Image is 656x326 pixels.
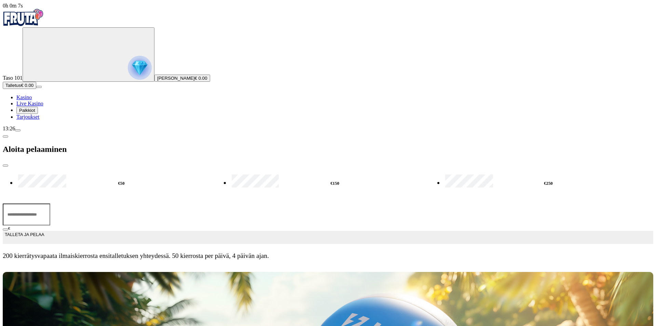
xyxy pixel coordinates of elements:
button: eye icon [3,229,8,231]
button: Palkkiot [16,107,38,114]
button: [PERSON_NAME]€ 0.00 [154,75,210,82]
span: Palkkiot [19,108,35,113]
nav: Main menu [3,94,653,120]
span: € 0.00 [195,76,207,81]
label: €50 [16,173,226,193]
span: € [8,226,10,230]
a: Tarjoukset [16,114,39,120]
span: Talletus [5,83,21,88]
a: Fruta [3,21,44,27]
button: reward progress [23,27,154,82]
span: [PERSON_NAME] [157,76,195,81]
span: user session time [3,3,23,9]
button: close [3,165,8,167]
span: € 0.00 [21,83,33,88]
img: Fruta [3,9,44,26]
span: TALLETA JA PELAA [5,231,44,244]
span: 13:26 [3,126,15,131]
button: chevron-left icon [3,135,8,138]
nav: Primary [3,9,653,120]
span: 200 kierrätysvapaata ilmaiskierrosta ensitalletuksen yhteydessä. 50 kierrosta per päivä, 4 päivän... [3,252,653,260]
a: Kasino [16,94,32,100]
button: TALLETA JA PELAA [3,231,653,244]
h2: Aloita pelaaminen [3,145,653,154]
label: €150 [230,173,440,193]
a: Live Kasino [16,101,43,106]
button: menu [15,129,20,131]
label: €250 [443,173,653,193]
img: reward progress [128,56,152,80]
span: Taso 101 [3,75,23,81]
button: menu [36,86,42,88]
button: Talletusplus icon€ 0.00 [3,82,36,89]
